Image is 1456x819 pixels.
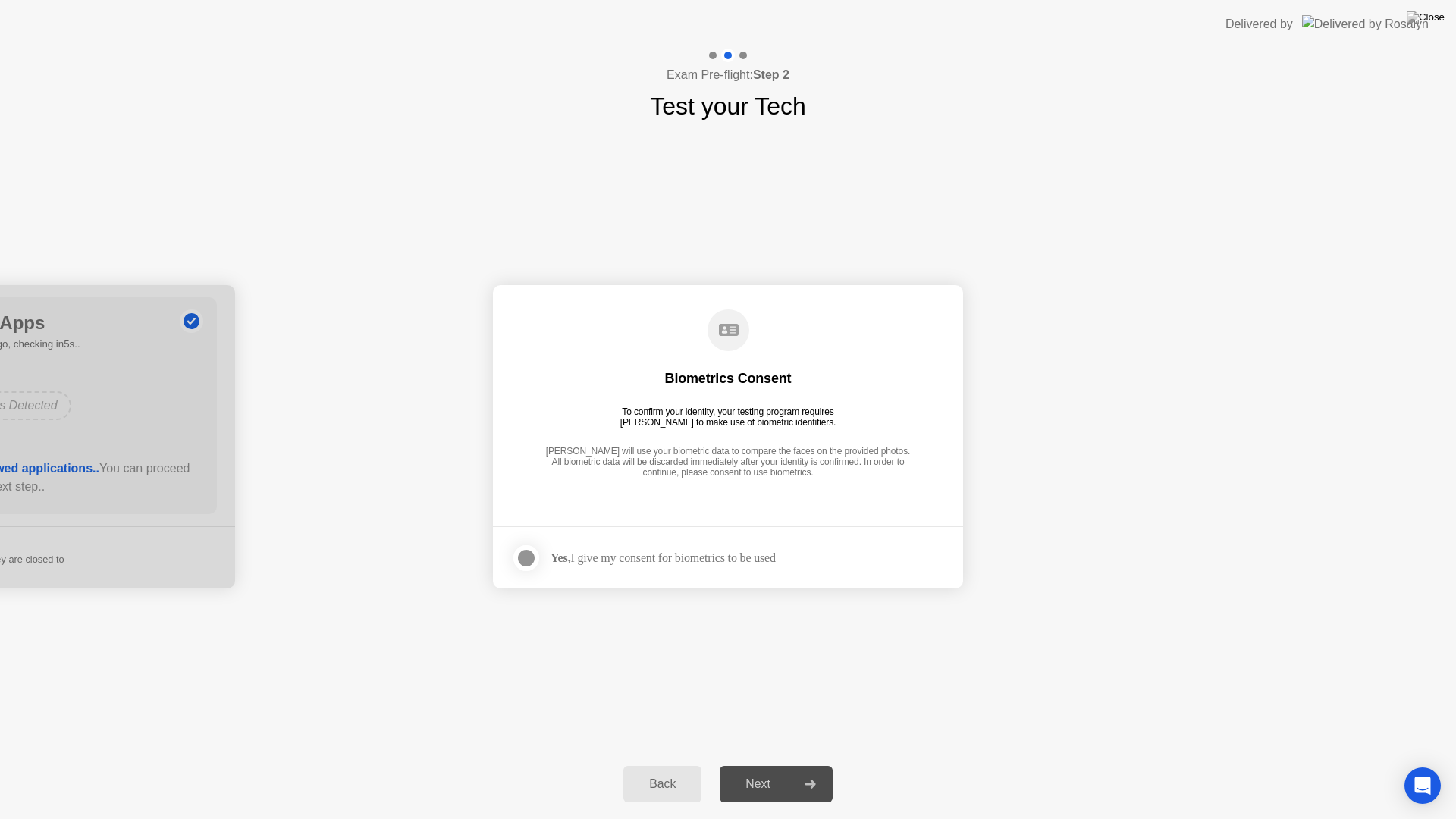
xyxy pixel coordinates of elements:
button: Next [720,766,833,802]
img: Delivered by Rosalyn [1302,15,1429,33]
div: I give my consent for biometrics to be used [551,551,776,565]
button: Back [623,766,701,802]
div: To confirm your identity, your testing program requires [PERSON_NAME] to make use of biometric id... [614,406,843,428]
div: Back [628,777,697,791]
h1: Test your Tech [650,88,806,124]
div: [PERSON_NAME] will use your biometric data to compare the faces on the provided photos. All biome... [541,446,915,480]
div: Biometrics Consent [665,369,792,388]
img: Close [1407,11,1445,24]
strong: Yes, [551,551,570,564]
div: Open Intercom Messenger [1404,767,1441,804]
h4: Exam Pre-flight: [667,66,789,84]
div: Next [724,777,792,791]
div: Delivered by [1225,15,1293,33]
b: Step 2 [753,68,789,81]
